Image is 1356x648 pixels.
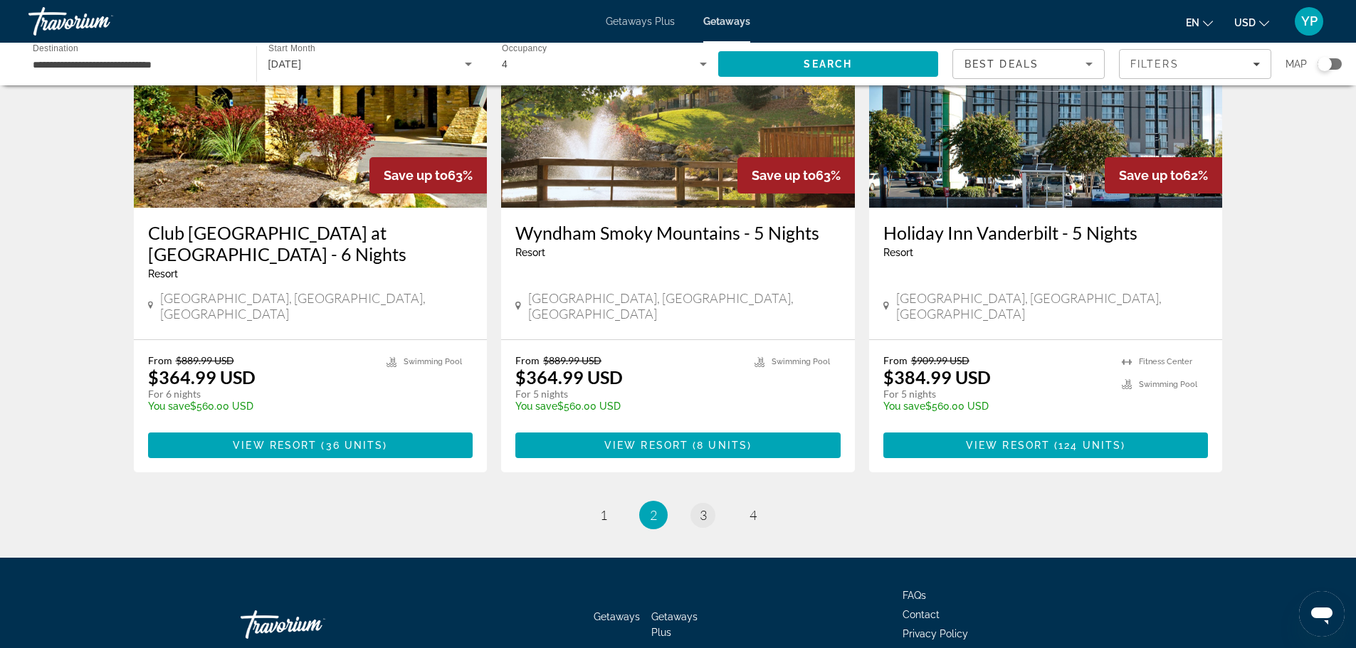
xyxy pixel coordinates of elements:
button: User Menu [1291,6,1328,36]
span: View Resort [966,440,1050,451]
span: USD [1234,17,1256,28]
span: Start Month [268,44,315,53]
span: You save [148,400,190,412]
span: Fitness Center [1139,357,1192,366]
p: $560.00 USD [515,400,740,412]
span: ( ) [317,440,387,451]
button: View Resort(124 units) [883,432,1209,458]
span: You save [515,400,557,412]
div: 63% [737,157,855,193]
span: ( ) [1050,440,1125,451]
span: $889.99 USD [176,354,234,366]
span: Save up to [752,168,816,183]
p: For 5 nights [515,388,740,400]
span: $909.99 USD [911,354,969,366]
span: [DATE] [268,58,302,70]
p: For 6 nights [148,388,373,400]
div: 62% [1105,157,1222,193]
a: Club [GEOGRAPHIC_DATA] at [GEOGRAPHIC_DATA] - 6 Nights [148,222,473,265]
span: 4 [502,58,508,70]
a: Getaways Plus [606,16,675,27]
a: Go Home [241,603,383,646]
span: Map [1286,54,1307,74]
button: Filters [1119,49,1271,79]
span: From [515,354,540,366]
span: [GEOGRAPHIC_DATA], [GEOGRAPHIC_DATA], [GEOGRAPHIC_DATA] [528,290,841,322]
a: FAQs [903,590,926,601]
span: 3 [700,507,707,523]
span: $889.99 USD [543,354,601,366]
span: YP [1301,14,1318,28]
span: Resort [515,247,545,258]
mat-select: Sort by [965,55,1093,73]
p: $560.00 USD [148,400,373,412]
p: $364.99 USD [148,366,256,388]
a: Getaways [703,16,750,27]
span: Resort [148,268,178,280]
span: Filters [1130,58,1179,70]
button: Change currency [1234,12,1269,33]
span: Save up to [1119,168,1183,183]
span: 124 units [1058,440,1121,451]
div: 63% [369,157,487,193]
a: Travorium [28,3,171,40]
span: en [1186,17,1199,28]
span: Occupancy [502,44,547,53]
p: For 5 nights [883,388,1108,400]
span: 1 [600,507,607,523]
span: Resort [883,247,913,258]
span: Search [804,58,852,70]
button: Change language [1186,12,1213,33]
span: Save up to [384,168,448,183]
a: Getaways [594,611,640,622]
button: View Resort(8 units) [515,432,841,458]
nav: Pagination [134,501,1223,529]
span: [GEOGRAPHIC_DATA], [GEOGRAPHIC_DATA], [GEOGRAPHIC_DATA] [896,290,1209,322]
button: View Resort(36 units) [148,432,473,458]
span: From [883,354,908,366]
span: Swimming Pool [404,357,462,366]
span: Destination [33,43,78,53]
a: Getaways Plus [651,611,698,638]
span: You save [883,400,925,412]
p: $560.00 USD [883,400,1108,412]
iframe: Button to launch messaging window [1299,591,1345,637]
button: Search [718,51,939,77]
p: $384.99 USD [883,366,991,388]
a: Privacy Policy [903,628,968,639]
span: 2 [650,507,657,523]
span: 8 units [697,440,747,451]
span: Best Deals [965,58,1039,70]
span: 4 [750,507,757,523]
span: View Resort [233,440,317,451]
a: Holiday Inn Vanderbilt - 5 Nights [883,222,1209,243]
span: [GEOGRAPHIC_DATA], [GEOGRAPHIC_DATA], [GEOGRAPHIC_DATA] [160,290,473,322]
span: 36 units [326,440,384,451]
p: $364.99 USD [515,366,623,388]
span: Swimming Pool [772,357,830,366]
span: Swimming Pool [1139,380,1197,389]
span: View Resort [604,440,688,451]
a: Contact [903,609,940,620]
input: Select destination [33,56,238,73]
span: ( ) [688,440,752,451]
span: From [148,354,172,366]
a: Wyndham Smoky Mountains - 5 Nights [515,222,841,243]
